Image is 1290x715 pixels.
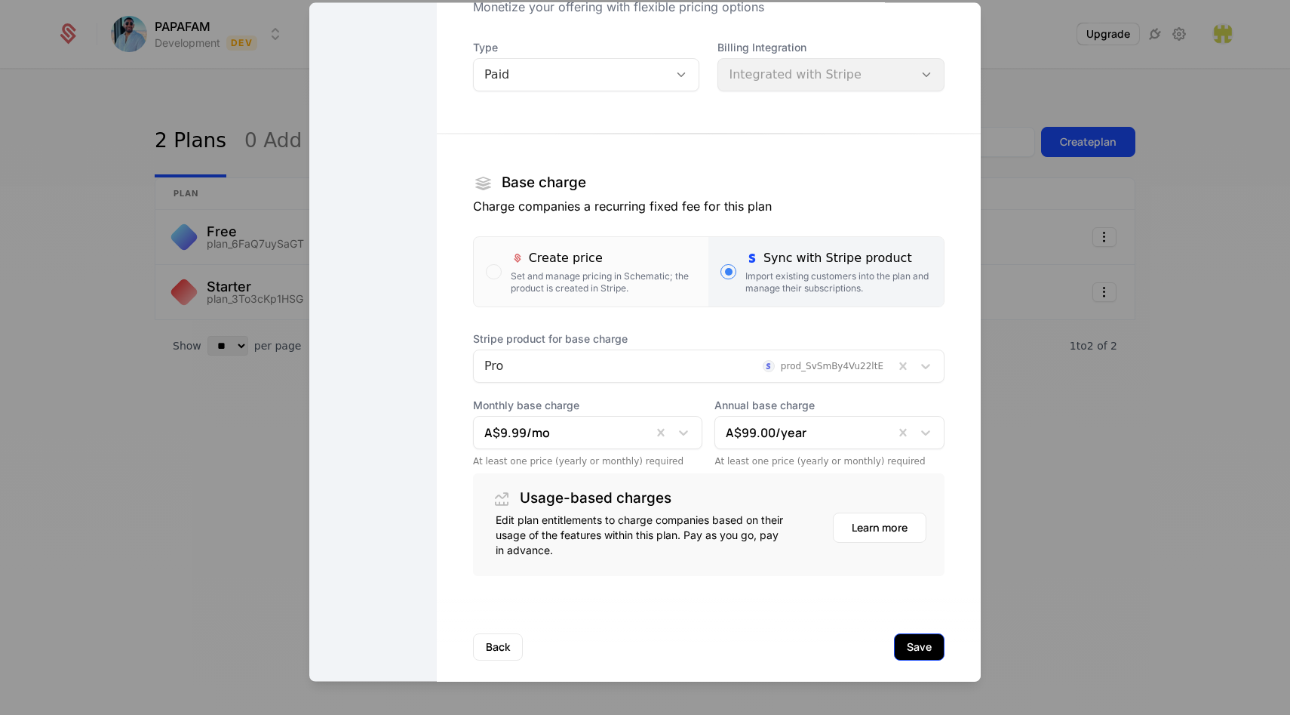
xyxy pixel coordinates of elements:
[714,397,944,412] span: Annual base charge
[502,176,586,190] h1: Base charge
[473,633,523,660] button: Back
[745,270,932,294] div: Import existing customers into the plan and manage their subscriptions.
[511,270,697,294] div: Set and manage pricing in Schematic; the product is created in Stripe.
[717,39,944,54] span: Billing Integration
[473,39,700,54] span: Type
[894,633,944,660] button: Save
[511,248,697,267] div: Create price
[496,512,786,557] div: Edit plan entitlements to charge companies based on their usage of the features within this plan....
[473,455,703,467] div: At least one price (yearly or monthly) required
[745,248,932,267] div: Sync with Stripe product
[833,512,926,542] button: Learn more
[473,397,703,412] span: Monthly base charge
[473,331,944,346] span: Stripe product for base charge
[520,492,671,506] h1: Usage-based charges
[484,65,659,83] div: Paid
[473,196,944,214] p: Charge companies a recurring fixed fee for this plan
[714,455,944,467] div: At least one price (yearly or monthly) required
